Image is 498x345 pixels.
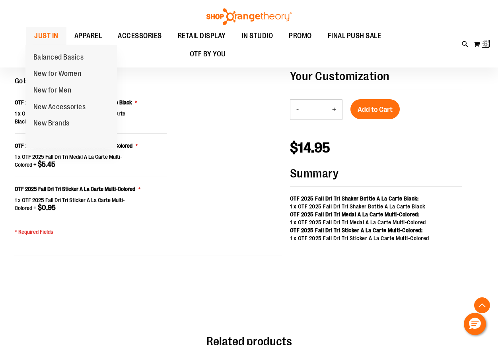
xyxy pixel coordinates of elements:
span: OTF BY YOU [190,45,226,63]
button: Go back to product details [15,76,91,87]
button: Increase product quantity [326,100,342,119]
span: JUST IN [34,27,58,45]
a: New for Women [25,66,89,82]
a: FINAL PUSH SALE [320,27,389,45]
a: New Brands [25,115,78,132]
ul: JUST IN [25,45,117,148]
a: New Accessories [25,99,94,116]
span: Balanced Basics [33,53,84,63]
span: + [33,162,55,168]
span: New Brands [33,119,70,129]
span: $14.95 [290,140,331,156]
span: ACCESSORIES [118,27,162,45]
strong: Summary [290,167,462,187]
span: FINAL PUSH SALE [328,27,381,45]
button: Decrease product quantity [290,100,305,119]
a: JUST IN [26,27,66,45]
span: + [33,205,56,211]
div: 1 x OTF 2025 Fall Dri Tri Sticker A La Carte Multi-Colored [290,234,462,242]
span: New for Women [33,69,82,79]
strong: Your Customization [290,69,390,83]
div: 1 x OTF 2025 Fall Dri Tri Medal A La Carte Multi-Colored [290,218,462,226]
a: RETAIL DISPLAY [170,27,234,45]
strong: OTF 2025 Fall Dri Tri Medal A La Carte Multi-Colored: [290,211,420,218]
span: OTF 2025 Fall Dri Tri Shaker Bottle A La Carte Black [15,99,132,106]
span: 1 x OTF 2025 Fall Dri Tri Medal A La Carte Multi-Colored [15,154,122,168]
button: Loading... [473,38,490,50]
span: Go back to product details [15,77,91,85]
div: 1 x OTF 2025 Fall Dri Tri Shaker Bottle A La Carte Black [290,202,462,210]
strong: OTF 2025 Fall Dri Tri Sticker A La Carte Multi-Colored: [290,227,423,233]
a: New for Men [25,82,80,99]
a: PROMO [281,27,320,45]
span: RETAIL DISPLAY [178,27,226,45]
span: OTF 2025 Fall Dri Tri Sticker A La Carte Multi-Colored [15,186,135,192]
span: APPAREL [74,27,102,45]
input: Product quantity [305,100,326,119]
a: OTF BY YOU [182,45,234,64]
span: PROMO [289,27,312,45]
span: 1 x OTF 2025 Fall Dri Tri Sticker A La Carte Multi-Colored [15,197,125,211]
span: $5.45 [38,160,55,168]
span: 1 x OTF 2025 Fall Dri Tri Shaker Bottle A La Carte Black [15,110,125,125]
button: Add to Cart [350,99,400,119]
span: OTF 2025 Fall Dri Tri Medal A La Carte Multi-Colored [15,143,132,149]
span: Add to Cart [358,105,393,114]
a: Balanced Basics [25,49,92,66]
strong: OTF 2025 Fall Dri Tri Shaker Bottle A La Carte Black: [290,195,419,202]
button: Back To Top [474,297,490,313]
span: New Accessories [33,103,86,113]
span: New for Men [33,86,72,96]
span: IN STUDIO [242,27,273,45]
img: Shop Orangetheory [205,8,293,25]
a: IN STUDIO [234,27,281,45]
p: * Required Fields [15,228,167,236]
a: ACCESSORIES [110,27,170,45]
span: $0.95 [38,204,56,212]
button: Hello, have a question? Let’s chat. [464,313,486,335]
a: APPAREL [66,27,110,45]
img: Loading... [482,39,492,48]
